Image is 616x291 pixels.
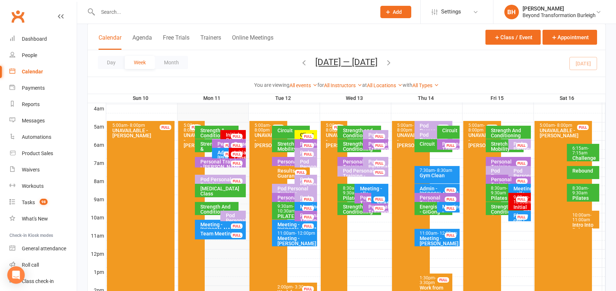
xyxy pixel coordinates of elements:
[22,134,51,140] div: Automations
[22,69,43,74] div: Calendar
[373,161,385,166] div: FULL
[9,31,77,47] a: Dashboard
[445,233,456,238] div: FULL
[445,197,456,202] div: FULL
[300,195,316,226] div: Pod Personal Training - [PERSON_NAME], [PERSON_NAME]
[132,34,152,50] button: Agenda
[420,141,451,146] div: Circuit
[445,143,456,148] div: FULL
[343,204,380,214] div: Strength and Conditioning
[373,134,385,139] div: FULL
[420,168,458,173] div: 7:30am
[9,47,77,64] a: People
[231,233,243,238] div: FULL
[277,236,316,246] div: Meeting - [PERSON_NAME]
[397,123,428,133] div: 5:00am
[302,151,314,157] div: FULL
[373,170,385,175] div: FULL
[22,216,48,222] div: What's New
[513,213,529,228] div: Phone call - [PERSON_NAME]
[277,128,308,133] div: Circuit
[513,186,529,201] div: Meeting - elle, [PERSON_NAME]
[491,177,529,197] div: Personal Training - [PERSON_NAME] Rouge
[22,183,44,189] div: Workouts
[302,197,314,202] div: FULL
[332,125,344,130] div: FULL
[88,122,106,131] th: 5am
[393,9,402,15] span: Add
[368,204,387,225] div: Personal Training - [PERSON_NAME]
[320,94,391,103] th: Wed 13
[231,178,243,184] div: FULL
[88,195,106,204] th: 9am
[22,85,45,91] div: Payments
[277,222,316,237] div: Meeting - [PERSON_NAME], [PERSON_NAME]
[22,36,47,42] div: Dashboard
[98,56,125,69] button: Day
[302,134,314,139] div: FULL
[9,273,77,290] a: Class kiosk mode
[368,159,387,185] div: Pod Personal Training - [PERSON_NAME]
[513,168,529,199] div: Pod Personal Training - [GEOGRAPHIC_DATA][PERSON_NAME]
[420,173,458,178] div: Gym Clean
[326,123,343,133] span: - 8:00pm
[177,94,248,103] th: Mon 11
[99,34,121,50] button: Calendar
[184,123,200,133] span: - 8:00pm
[9,178,77,194] a: Workouts
[533,94,602,103] th: Sat 16
[302,214,314,220] div: FULL
[300,132,316,163] div: Client Initial Onboarding Session. - [PERSON_NAME]...
[485,30,541,45] button: Class / Event
[491,168,522,194] div: Pod Personal Training - [PERSON_NAME], [PERSON_NAME]
[316,57,378,67] button: [DATE] — [DATE]
[302,206,314,211] div: FULL
[277,186,316,201] div: Pod Personal Training - [PERSON_NAME]
[376,195,387,205] div: sup sales
[88,213,106,222] th: 10am
[88,267,106,276] th: 1pm
[343,168,387,189] div: Pod Personal Training - [PERSON_NAME], [PERSON_NAME]
[277,214,308,219] div: PILATES
[420,275,436,285] span: - 3:30pm
[200,128,237,138] div: Strength & Conditioning
[343,141,380,151] div: Strength and Conditioning
[302,223,314,229] div: FULL
[380,6,411,18] button: Add
[362,82,367,88] strong: at
[295,170,307,175] div: FULL
[248,94,320,103] th: Tue 12
[231,161,243,166] div: FULL
[572,213,598,222] div: 10:00am
[231,134,243,139] div: FULL
[9,257,77,273] a: Roll call
[183,133,203,148] div: UNAVAILABLE - [PERSON_NAME]
[491,141,522,151] div: Stretch and Mobility
[255,123,286,133] div: 5:00am
[468,133,500,148] div: UNAVAILABLE - [PERSON_NAME]
[231,151,243,157] div: FULL
[366,197,378,202] div: FULL
[324,82,362,88] a: All Instructors
[326,133,346,148] div: UNAVAILABLE - [PERSON_NAME]
[277,195,308,210] div: Personal Training - [PERSON_NAME]
[543,30,597,45] button: Appointment
[491,186,522,195] div: 8:30am
[231,223,243,229] div: FULL
[224,151,235,157] div: FULL
[88,249,106,258] th: 12pm
[88,140,106,149] th: 6am
[88,177,106,186] th: 8am
[190,125,201,130] div: FULL
[277,285,316,290] div: 2:00pm
[317,82,324,88] strong: for
[343,159,380,174] div: Personal Training - [PERSON_NAME]
[516,214,528,220] div: FULL
[289,82,317,88] a: All events
[9,145,77,162] a: Product Sales
[572,168,598,173] div: Rebound
[437,277,449,283] div: FULL
[302,178,314,184] div: FULL
[200,177,244,192] div: Pod Personal Training - [PERSON_NAME]
[397,123,414,133] span: - 8:00pm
